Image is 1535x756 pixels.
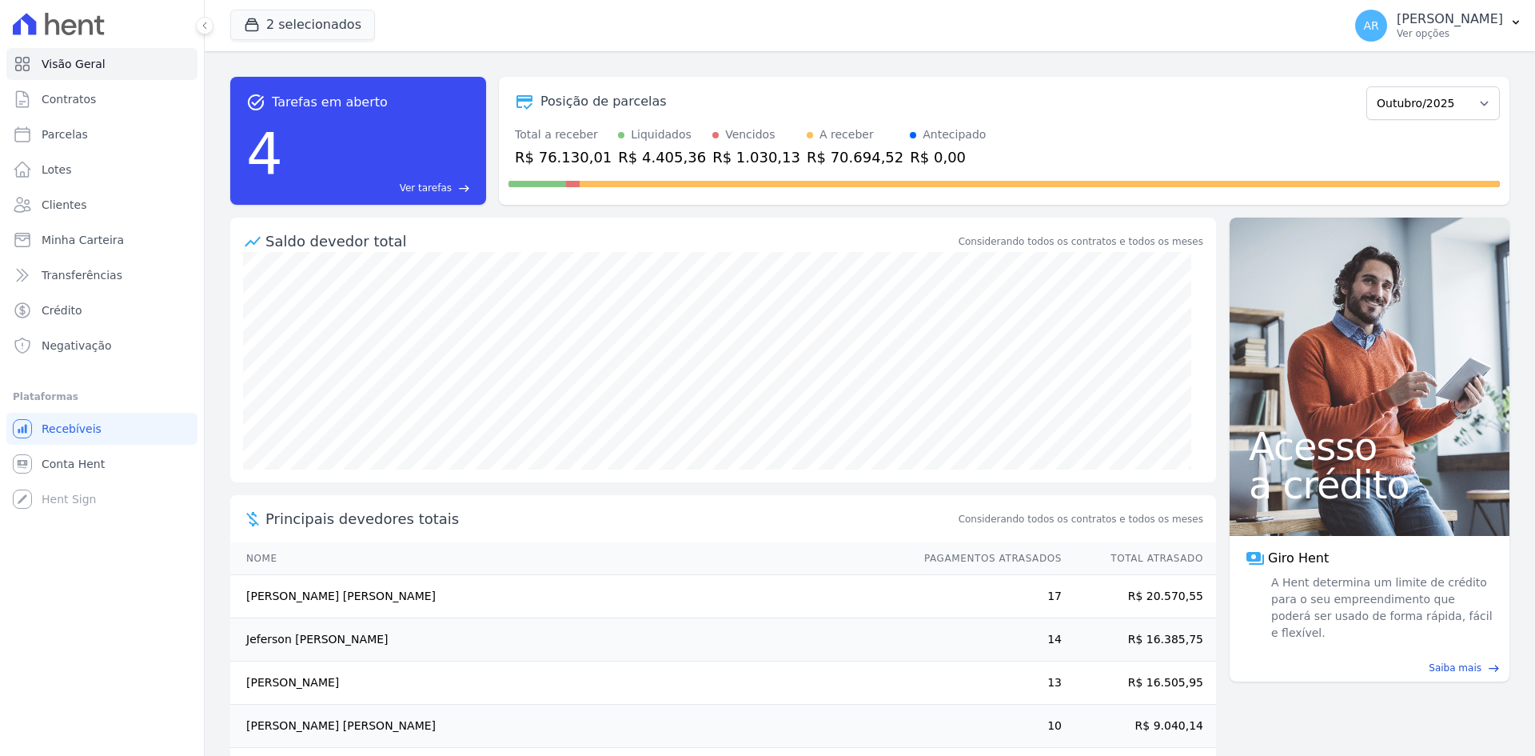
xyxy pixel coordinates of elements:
a: Minha Carteira [6,224,197,256]
a: Clientes [6,189,197,221]
td: R$ 9.040,14 [1063,705,1216,748]
div: Total a receber [515,126,612,143]
span: Contratos [42,91,96,107]
span: Saiba mais [1429,661,1481,675]
span: Tarefas em aberto [272,93,388,112]
div: 4 [246,112,283,195]
td: 14 [909,618,1063,662]
span: Clientes [42,197,86,213]
span: a crédito [1249,466,1490,504]
div: Considerando todos os contratos e todos os meses [959,234,1203,249]
a: Recebíveis [6,413,197,445]
span: Transferências [42,267,122,283]
button: 2 selecionados [230,10,375,40]
td: R$ 20.570,55 [1063,575,1216,618]
a: Crédito [6,294,197,326]
td: [PERSON_NAME] [230,662,909,705]
td: 13 [909,662,1063,705]
span: A Hent determina um limite de crédito para o seu empreendimento que poderá ser usado de forma ráp... [1268,574,1493,642]
td: 17 [909,575,1063,618]
a: Negativação [6,330,197,362]
div: R$ 76.130,01 [515,146,612,168]
p: Ver opções [1397,27,1503,40]
div: Saldo devedor total [265,230,955,252]
span: Acesso [1249,427,1490,466]
td: [PERSON_NAME] [PERSON_NAME] [230,705,909,748]
span: Giro Hent [1268,549,1329,568]
span: AR [1363,20,1378,31]
span: Ver tarefas [400,181,452,195]
th: Pagamentos Atrasados [909,542,1063,575]
span: Minha Carteira [42,232,124,248]
div: R$ 0,00 [910,146,986,168]
span: Lotes [42,162,72,178]
span: Negativação [42,338,112,354]
span: Conta Hent [42,456,105,472]
span: Visão Geral [42,56,106,72]
button: AR [PERSON_NAME] Ver opções [1342,3,1535,48]
div: A receber [819,126,874,143]
p: [PERSON_NAME] [1397,11,1503,27]
span: east [1488,662,1500,674]
th: Nome [230,542,909,575]
a: Ver tarefas east [289,181,470,195]
span: Crédito [42,302,82,318]
span: east [458,182,470,194]
div: R$ 4.405,36 [618,146,706,168]
div: Plataformas [13,387,191,406]
div: Posição de parcelas [540,92,667,111]
td: [PERSON_NAME] [PERSON_NAME] [230,575,909,618]
a: Conta Hent [6,448,197,480]
td: Jeferson [PERSON_NAME] [230,618,909,662]
a: Parcelas [6,118,197,150]
th: Total Atrasado [1063,542,1216,575]
span: Recebíveis [42,421,102,437]
td: 10 [909,705,1063,748]
a: Lotes [6,154,197,186]
div: R$ 70.694,52 [807,146,903,168]
a: Visão Geral [6,48,197,80]
td: R$ 16.385,75 [1063,618,1216,662]
td: R$ 16.505,95 [1063,662,1216,705]
span: task_alt [246,93,265,112]
div: Liquidados [631,126,692,143]
a: Transferências [6,259,197,291]
a: Contratos [6,83,197,115]
span: Parcelas [42,126,88,142]
div: Antecipado [923,126,986,143]
div: Vencidos [725,126,775,143]
span: Considerando todos os contratos e todos os meses [959,512,1203,526]
span: Principais devedores totais [265,508,955,530]
a: Saiba mais east [1239,661,1500,675]
div: R$ 1.030,13 [712,146,800,168]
